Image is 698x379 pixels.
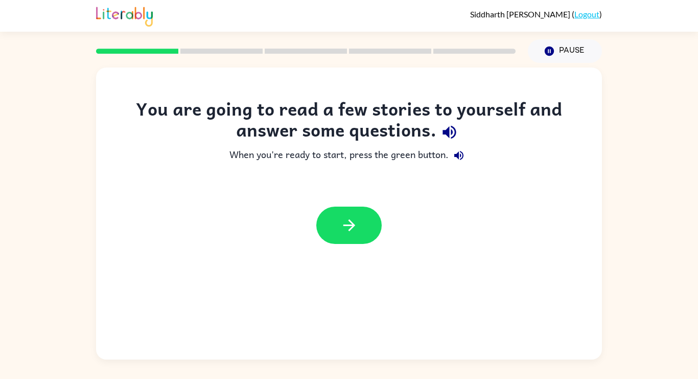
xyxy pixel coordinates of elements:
div: ( ) [470,9,602,19]
div: When you're ready to start, press the green button. [117,145,581,166]
img: Literably [96,4,153,27]
button: Pause [528,39,602,63]
a: Logout [574,9,599,19]
div: You are going to read a few stories to yourself and answer some questions. [117,98,581,145]
span: Siddharth [PERSON_NAME] [470,9,572,19]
